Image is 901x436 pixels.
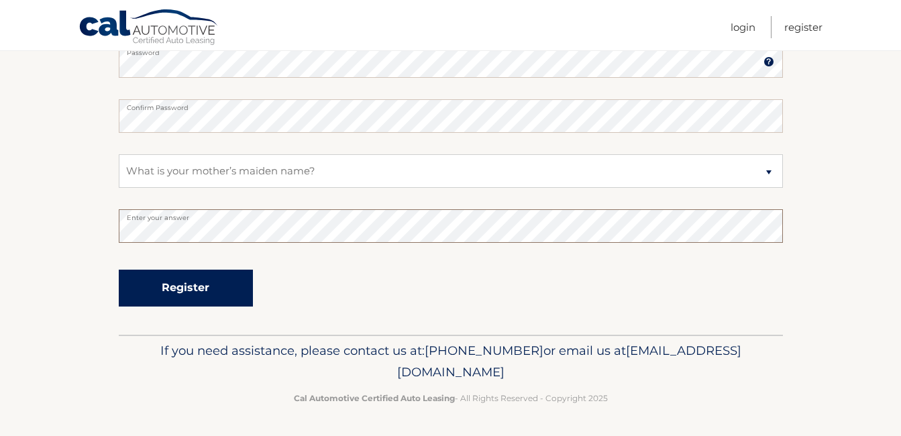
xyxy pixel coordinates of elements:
a: Cal Automotive [78,9,219,48]
span: [PHONE_NUMBER] [425,343,543,358]
a: Register [784,16,823,38]
p: - All Rights Reserved - Copyright 2025 [127,391,774,405]
a: Login [731,16,755,38]
button: Register [119,270,253,307]
label: Enter your answer [119,209,783,220]
img: tooltip.svg [763,56,774,67]
p: If you need assistance, please contact us at: or email us at [127,340,774,383]
strong: Cal Automotive Certified Auto Leasing [294,393,455,403]
label: Confirm Password [119,99,783,110]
